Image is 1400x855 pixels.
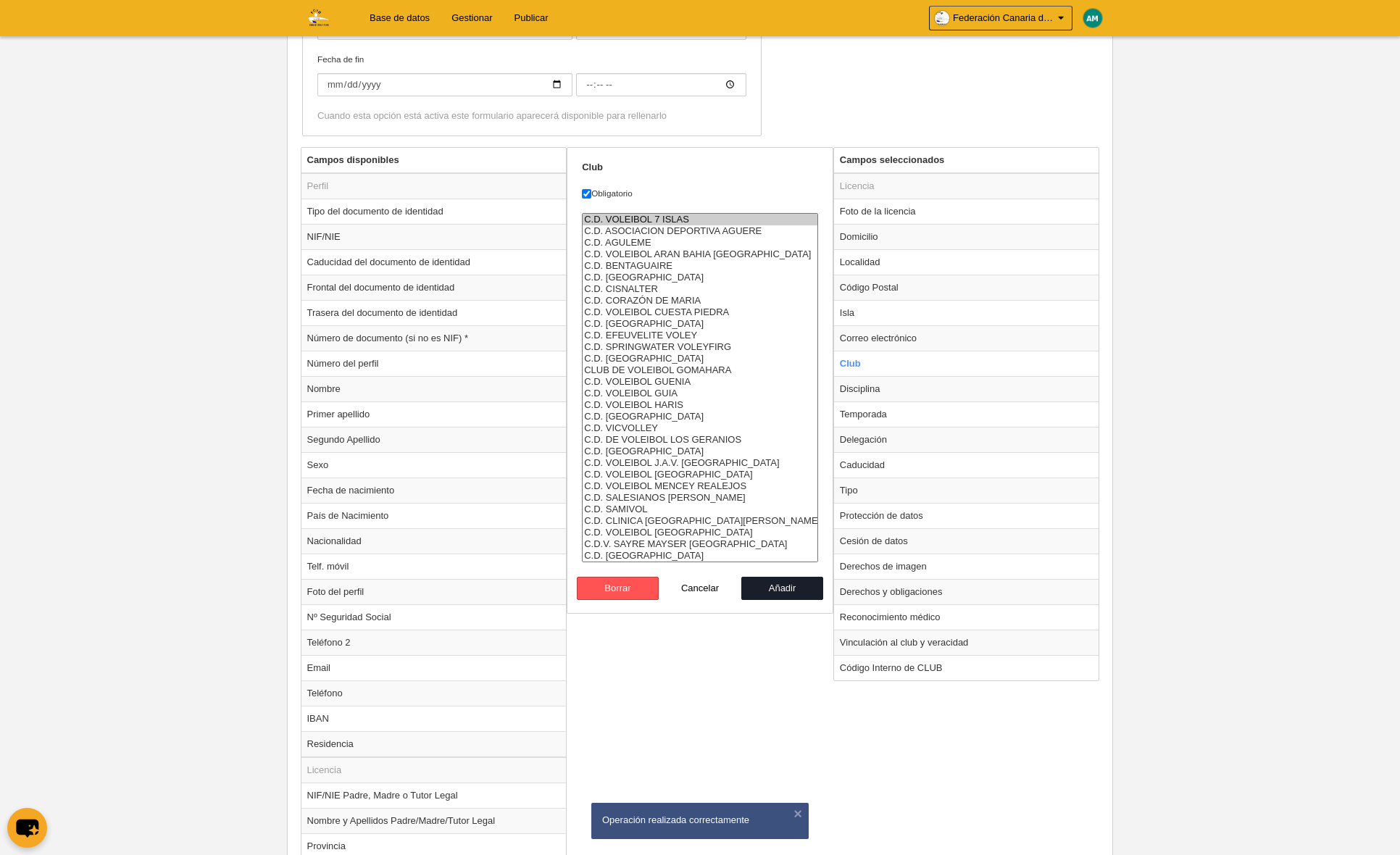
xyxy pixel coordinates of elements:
[583,527,817,538] option: C.D. VOLEIBOL SAN ROQUE
[834,579,1099,604] td: Derechos y obligaciones
[582,187,818,200] label: Obligatorio
[583,446,817,457] option: C.D. MARPE
[301,731,567,757] td: Residencia
[301,579,567,604] td: Foto del perfil
[583,469,817,480] option: C.D. VOLEIBOL VILLA OROTAVA
[301,503,567,528] td: País de Nacimiento
[1083,9,1102,28] img: c2l6ZT0zMHgzMCZmcz05JnRleHQ9QU0mYmc9MDA4OTdi.png
[834,148,1099,173] th: Campos seleccionados
[583,249,817,260] option: C.D. VOLEIBOL ARAN BAHIA SAN SEBASTIAN
[834,249,1099,275] td: Localidad
[583,341,817,353] option: C.D. SPRINGWATER VOLEYFIRG
[582,162,603,172] strong: Club
[834,554,1099,579] td: Derechos de imagen
[834,655,1099,680] td: Código Interno de CLUB
[301,630,567,655] td: Teléfono 2
[583,399,817,411] option: C.D. VOLEIBOL HARIS
[576,73,746,96] input: Fecha de fin
[317,53,746,96] label: Fecha de fin
[834,630,1099,655] td: Vinculación al club y veracidad
[301,173,567,199] td: Perfil
[834,300,1099,325] td: Isla
[301,325,567,351] td: Número de documento (si no es NIF) *
[834,199,1099,224] td: Foto de la licencia
[834,477,1099,503] td: Tipo
[583,480,817,492] option: C.D. VOLEIBOL MENCEY REALEJOS
[583,422,817,434] option: C.D. VICVOLLEY
[834,376,1099,401] td: Disciplina
[834,173,1099,199] td: Licencia
[583,318,817,330] option: C.D. SAN JOSE DOMINICAS
[834,427,1099,452] td: Delegación
[583,214,817,225] option: C.D. VOLEIBOL 7 ISLAS
[583,411,817,422] option: C.D. HISPANIA VOLEY PLAYA
[583,376,817,388] option: C.D. VOLEIBOL GUENIA
[301,783,567,808] td: NIF/NIE Padre, Madre o Tutor Legal
[317,73,572,96] input: Fecha de fin
[301,300,567,325] td: Trasera del documento de identidad
[834,224,1099,249] td: Domicilio
[953,11,1054,25] span: Federación Canaria de Voleibol
[301,275,567,300] td: Frontal del documento de identidad
[301,604,567,630] td: Nº Seguridad Social
[834,503,1099,528] td: Protección de datos
[583,515,817,527] option: C.D. CLINICA SAN EUGENIO VOLEY-PLAYA
[583,492,817,504] option: C.D. SALESIANOS BARTOLOME GARELLI
[301,249,567,275] td: Caducidad del documento de identidad
[583,504,817,515] option: C.D. SAMIVOL
[834,325,1099,351] td: Correo electrónico
[582,189,591,199] input: Obligatorio
[301,477,567,503] td: Fecha de nacimiento
[834,452,1099,477] td: Caducidad
[935,11,949,25] img: OaKdMG7jwavG.30x30.jpg
[583,388,817,399] option: C.D. VOLEIBOL GUIA
[583,283,817,295] option: C.D. CISNALTER
[583,550,817,562] option: C.D. TAKNARA
[583,434,817,446] option: C.D. DE VOLEIBOL LOS GERANIOS
[301,148,567,173] th: Campos disponibles
[929,6,1072,30] a: Federación Canaria de Voleibol
[7,808,47,848] button: chat-button
[301,427,567,452] td: Segundo Apellido
[583,295,817,306] option: C.D. CORAZÓN DE MARIA
[301,554,567,579] td: Telf. móvil
[583,538,817,550] option: C.D.V. SAYRE MAYSER GRAN CANARIA
[301,680,567,706] td: Teléfono
[583,225,817,237] option: C.D. ASOCIACION DEPORTIVA AGUERE
[741,577,824,600] button: Añadir
[602,814,798,827] div: Operación realizada correctamente
[583,260,817,272] option: C.D. BENTAGUAIRE
[834,401,1099,427] td: Temporada
[583,272,817,283] option: C.D. CANTADAL
[301,376,567,401] td: Nombre
[834,528,1099,554] td: Cesión de datos
[301,401,567,427] td: Primer apellido
[301,224,567,249] td: NIF/NIE
[301,351,567,376] td: Número del perfil
[834,351,1099,376] td: Club
[834,604,1099,630] td: Reconocimiento médico
[317,109,746,122] div: Cuando esta opción está activa este formulario aparecerá disponible para rellenarlo
[791,806,805,821] button: ×
[583,306,817,318] option: C.D. VOLEIBOL CUESTA PIEDRA
[583,457,817,469] option: C.D. VOLEIBOL J.A.V. OLIMPICO
[301,808,567,833] td: Nombre y Apellidos Padre/Madre/Tutor Legal
[583,353,817,364] option: C.D. GAROE
[301,199,567,224] td: Tipo del documento de identidad
[583,330,817,341] option: C.D. EFEUVELITE VOLEY
[577,577,659,600] button: Borrar
[301,706,567,731] td: IBAN
[301,655,567,680] td: Email
[288,9,348,26] img: Federación Canaria de Voleibol
[834,275,1099,300] td: Código Postal
[301,528,567,554] td: Nacionalidad
[659,577,741,600] button: Cancelar
[583,364,817,376] option: CLUB DE VOLEIBOL GOMAHARA
[301,452,567,477] td: Sexo
[583,237,817,249] option: C.D. AGULEME
[301,757,567,783] td: Licencia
